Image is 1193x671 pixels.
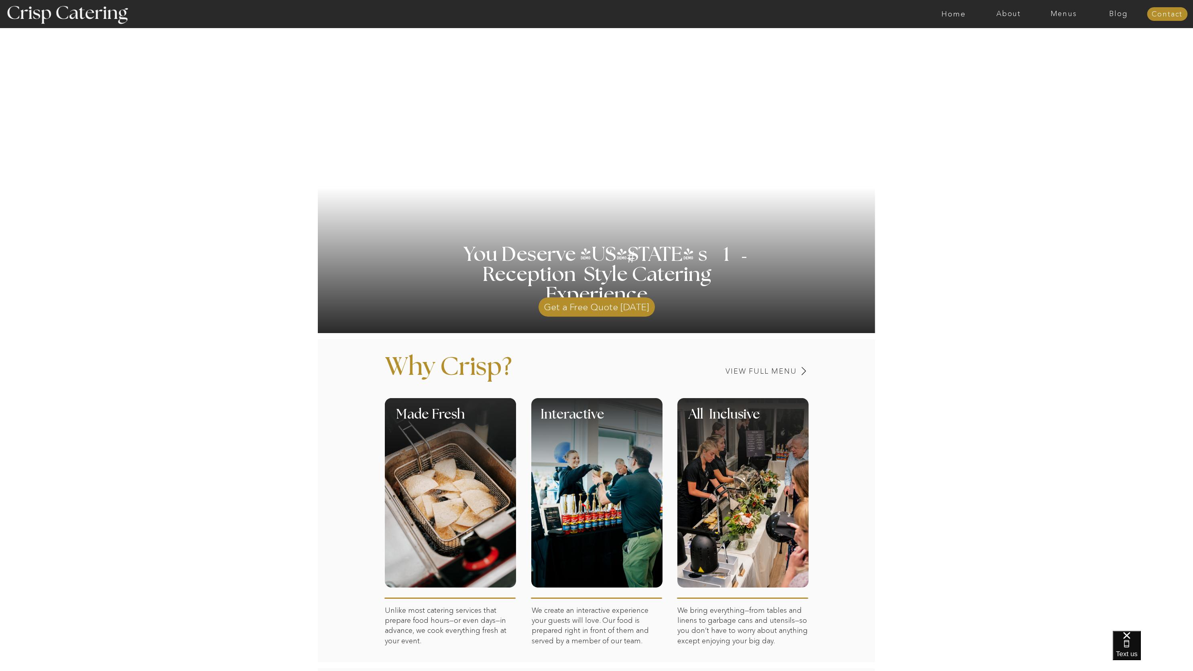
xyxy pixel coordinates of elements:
a: Menus [1036,10,1091,18]
a: Contact [1147,10,1187,18]
a: Get a Free Quote [DATE] [539,293,655,317]
a: About [981,10,1036,18]
h1: All Inclusive [689,408,833,432]
a: View Full Menu [670,368,797,375]
p: Why Crisp? [385,355,601,392]
h1: Made Fresh [396,408,544,432]
a: Home [926,10,981,18]
a: Blog [1091,10,1146,18]
h3: ' [726,236,749,281]
h3: ' [594,245,627,265]
h3: # [609,249,655,272]
h1: You Deserve [US_STATE] s 1 Reception Style Catering Experience [436,245,758,305]
iframe: podium webchat widget bubble [1113,631,1193,671]
h1: Interactive [541,408,712,432]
